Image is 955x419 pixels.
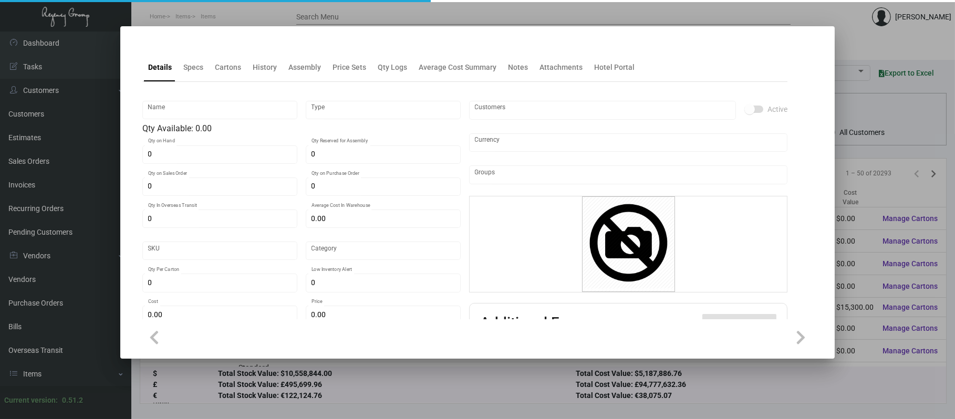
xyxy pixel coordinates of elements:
[508,62,528,73] div: Notes
[378,62,407,73] div: Qty Logs
[475,106,731,114] input: Add new..
[539,62,583,73] div: Attachments
[594,62,635,73] div: Hotel Portal
[4,395,58,406] div: Current version:
[767,103,787,116] span: Active
[333,62,366,73] div: Price Sets
[142,122,461,135] div: Qty Available: 0.00
[148,62,172,73] div: Details
[288,62,321,73] div: Assembly
[253,62,277,73] div: History
[475,171,782,179] input: Add new..
[480,314,582,333] h2: Additional Fees
[215,62,241,73] div: Cartons
[419,62,496,73] div: Average Cost Summary
[62,395,83,406] div: 0.51.2
[702,314,776,333] button: Add Additional Fee
[183,62,203,73] div: Specs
